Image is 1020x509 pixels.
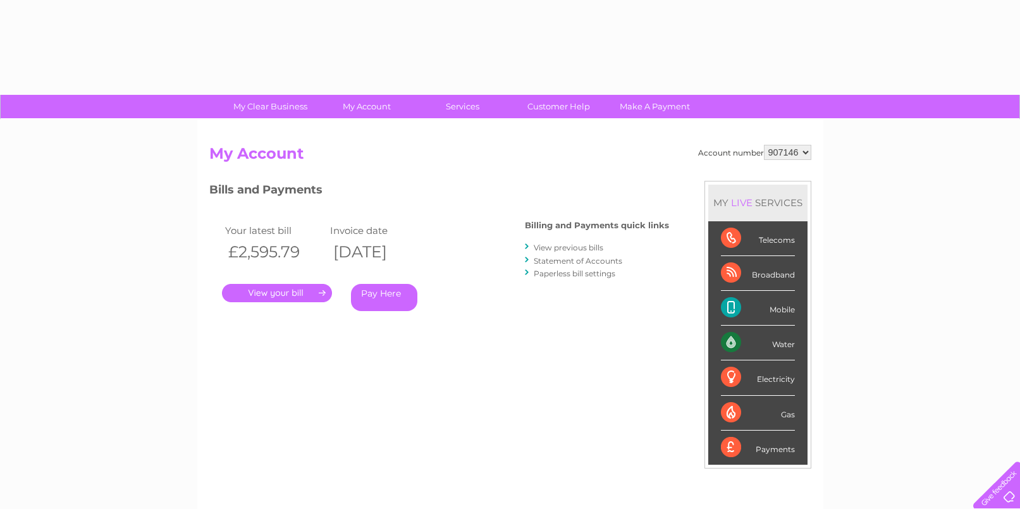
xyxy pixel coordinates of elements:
h3: Bills and Payments [209,181,669,203]
td: Your latest bill [222,222,327,239]
td: Invoice date [327,222,432,239]
a: Services [410,95,515,118]
div: Electricity [721,360,795,395]
a: My Account [314,95,419,118]
a: Make A Payment [603,95,707,118]
a: View previous bills [534,243,603,252]
div: Payments [721,431,795,465]
div: Telecoms [721,221,795,256]
a: Customer Help [507,95,611,118]
th: [DATE] [327,239,432,265]
div: Broadband [721,256,795,291]
div: Gas [721,396,795,431]
div: Water [721,326,795,360]
a: My Clear Business [218,95,323,118]
a: Statement of Accounts [534,256,622,266]
h2: My Account [209,145,811,169]
a: . [222,284,332,302]
h4: Billing and Payments quick links [525,221,669,230]
div: MY SERVICES [708,185,808,221]
div: Mobile [721,291,795,326]
a: Pay Here [351,284,417,311]
th: £2,595.79 [222,239,327,265]
div: LIVE [728,197,755,209]
div: Account number [698,145,811,160]
a: Paperless bill settings [534,269,615,278]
